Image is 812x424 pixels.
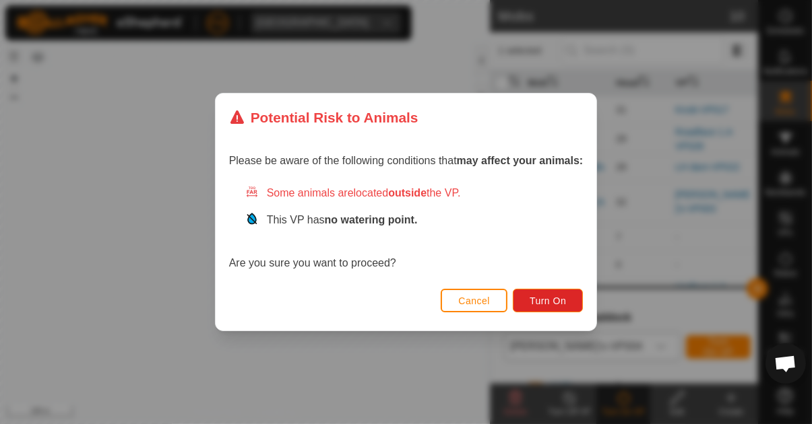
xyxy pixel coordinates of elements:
[229,155,584,166] span: Please be aware of the following conditions that
[457,155,584,166] strong: may affect your animals:
[388,187,427,199] strong: outside
[354,187,461,199] span: located the VP.
[229,185,584,271] div: Are you sure you want to proceed?
[267,214,418,225] span: This VP has
[441,289,507,312] button: Cancel
[458,295,490,306] span: Cancel
[766,343,806,384] div: Open chat
[325,214,418,225] strong: no watering point.
[530,295,566,306] span: Turn On
[513,289,583,312] button: Turn On
[245,185,584,201] div: Some animals are
[229,107,418,128] div: Potential Risk to Animals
